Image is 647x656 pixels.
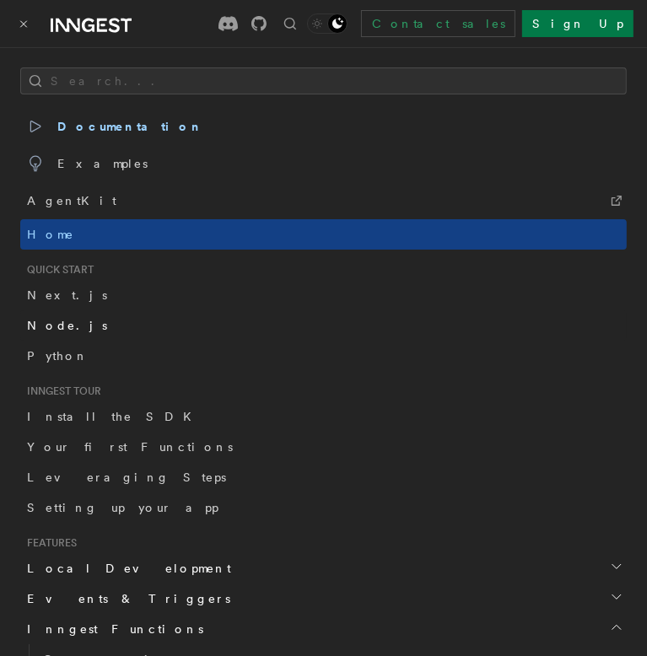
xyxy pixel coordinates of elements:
[20,621,203,637] span: Inngest Functions
[20,432,627,462] a: Your first Functions
[522,10,634,37] a: Sign Up
[13,13,34,34] button: Toggle navigation
[27,470,226,484] span: Leveraging Steps
[20,462,627,492] a: Leveraging Steps
[20,614,627,644] button: Inngest Functions
[27,410,202,423] span: Install the SDK
[20,108,627,145] a: Documentation
[20,384,101,398] span: Inngest tour
[27,226,74,243] span: Home
[361,10,515,37] a: Contact sales
[307,13,348,34] button: Toggle dark mode
[20,560,231,577] span: Local Development
[27,440,233,454] span: Your first Functions
[20,67,627,94] button: Search...
[20,263,94,277] span: Quick start
[27,115,203,138] span: Documentation
[20,182,627,219] a: AgentKit
[280,13,300,34] button: Find something...
[20,401,627,432] a: Install the SDK
[20,553,627,583] button: Local Development
[27,152,148,175] span: Examples
[20,280,627,310] a: Next.js
[20,492,627,523] a: Setting up your app
[20,219,627,250] a: Home
[20,145,627,182] a: Examples
[20,583,627,614] button: Events & Triggers
[20,536,77,550] span: Features
[27,501,218,514] span: Setting up your app
[27,349,89,363] span: Python
[20,310,627,341] a: Node.js
[20,341,627,371] a: Python
[27,319,107,332] span: Node.js
[20,590,230,607] span: Events & Triggers
[27,189,116,212] span: AgentKit
[27,288,107,302] span: Next.js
